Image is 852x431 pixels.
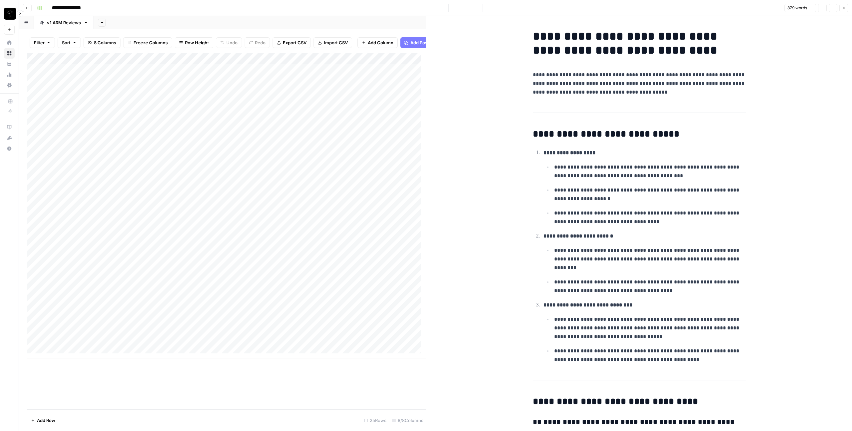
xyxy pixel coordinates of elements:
[58,37,81,48] button: Sort
[175,37,213,48] button: Row Height
[314,37,352,48] button: Import CSV
[357,37,398,48] button: Add Column
[216,37,242,48] button: Undo
[84,37,120,48] button: 8 Columns
[787,5,807,11] span: 879 words
[4,143,15,154] button: Help + Support
[4,5,15,22] button: Workspace: LP Production Workloads
[4,122,15,133] a: AirOps Academy
[27,415,59,426] button: Add Row
[226,39,238,46] span: Undo
[34,16,94,29] a: v1 ARM Reviews
[784,4,816,12] button: 879 words
[400,37,451,48] button: Add Power Agent
[368,39,393,46] span: Add Column
[389,415,426,426] div: 8/8 Columns
[4,37,15,48] a: Home
[410,39,447,46] span: Add Power Agent
[4,133,14,143] div: What's new?
[123,37,172,48] button: Freeze Columns
[283,39,307,46] span: Export CSV
[185,39,209,46] span: Row Height
[245,37,270,48] button: Redo
[273,37,311,48] button: Export CSV
[4,80,15,91] a: Settings
[47,19,81,26] div: v1 ARM Reviews
[361,415,389,426] div: 25 Rows
[94,39,116,46] span: 8 Columns
[133,39,168,46] span: Freeze Columns
[4,59,15,69] a: Your Data
[255,39,266,46] span: Redo
[62,39,71,46] span: Sort
[37,417,55,424] span: Add Row
[4,69,15,80] a: Usage
[4,48,15,59] a: Browse
[30,37,55,48] button: Filter
[324,39,348,46] span: Import CSV
[34,39,45,46] span: Filter
[4,8,16,20] img: LP Production Workloads Logo
[4,133,15,143] button: What's new?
